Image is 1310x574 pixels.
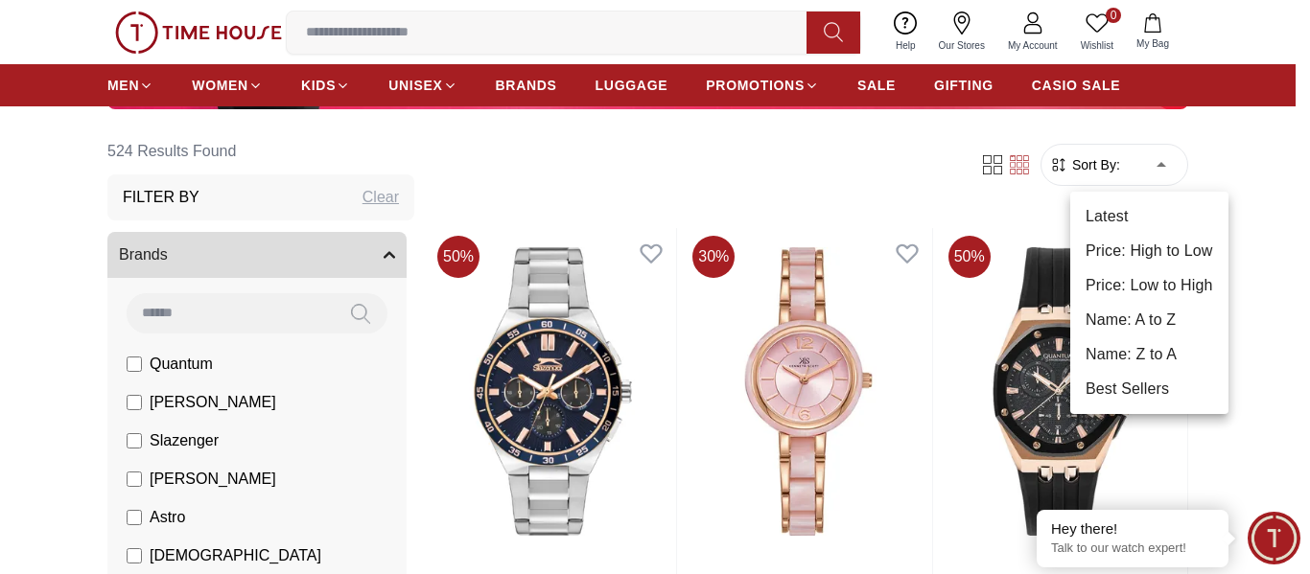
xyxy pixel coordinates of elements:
[1070,337,1228,372] li: Name: Z to A
[1070,268,1228,303] li: Price: Low to High
[1051,519,1214,539] div: Hey there!
[1051,540,1214,557] p: Talk to our watch expert!
[1070,234,1228,268] li: Price: High to Low
[1248,512,1300,564] div: Chat Widget
[1070,303,1228,337] li: Name: A to Z
[1070,199,1228,234] li: Latest
[1070,372,1228,406] li: Best Sellers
